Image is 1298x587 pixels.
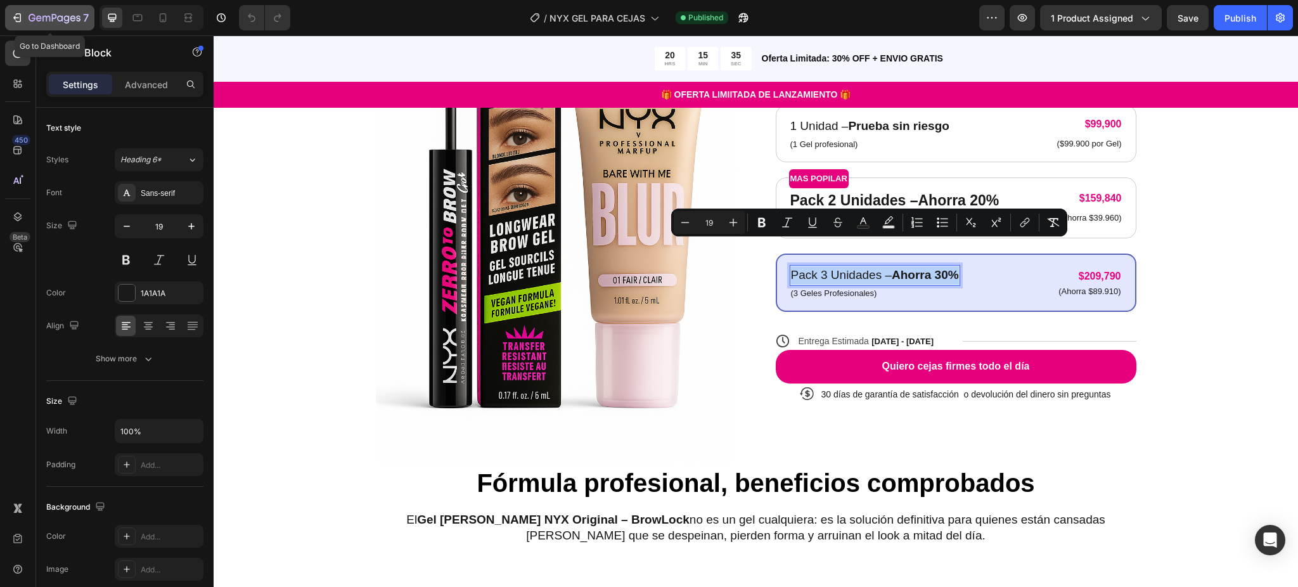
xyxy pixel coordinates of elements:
[115,148,203,171] button: Heading 6*
[141,288,200,299] div: 1A1A1A
[1178,13,1198,23] span: Save
[46,459,75,470] div: Padding
[549,11,645,25] span: NYX GEL PARA CEJAS
[576,229,747,250] div: Rich Text Editor. Editing area: main
[239,5,290,30] div: Undo/Redo
[842,81,909,97] div: $99,900
[125,78,168,91] p: Advanced
[634,84,735,97] strong: Prueba sin riesgo
[669,322,816,340] p: Quiero cejas firmes todo el día
[1214,5,1267,30] button: Publish
[46,425,67,437] div: Width
[678,233,745,246] strong: Ahorra 30%
[577,231,745,249] p: Pack 3 Unidades –
[96,352,155,365] div: Show more
[1051,11,1133,25] span: 1 product assigned
[585,300,655,311] span: Entrega Estimada
[162,430,923,465] h2: Fórmula profesional, beneficios comprobados
[46,287,66,299] div: Color
[46,154,68,165] div: Styles
[577,179,786,191] p: (2 Geles Profesionales)
[544,11,547,25] span: /
[120,154,162,165] span: Heading 6*
[577,103,736,115] p: (1 Gel profesional)
[844,155,909,171] div: $159,840
[141,564,200,576] div: Add...
[164,477,922,508] p: El no es un gel cualquiera: es la solución definitiva para quienes están cansadas [PERSON_NAME] q...
[46,217,80,235] div: Size
[577,135,634,152] p: MAS POPILAR
[577,154,786,176] p: Pack 2 Unidades –
[46,122,81,134] div: Text style
[577,252,745,264] p: (3 Geles Profesionales)
[575,153,787,177] div: Rich Text Editor. Editing area: main
[63,78,98,91] p: Settings
[671,209,1067,236] div: Editor contextual toolbar
[46,347,203,370] button: Show more
[5,5,94,30] button: 7
[845,177,908,188] p: (Ahorra $39.960)
[1040,5,1162,30] button: 1 product assigned
[214,35,1298,587] iframe: Design area
[12,135,30,145] div: 450
[10,232,30,242] div: Beta
[46,187,62,198] div: Font
[46,393,80,410] div: Size
[46,564,68,575] div: Image
[688,12,723,23] span: Published
[203,477,476,491] strong: Gel [PERSON_NAME] NYX Original – BrowLock
[1167,5,1209,30] button: Save
[562,314,923,348] button: <p>Quiero cejas firmes todo el día</p>
[577,82,736,100] p: 1 Unidad –
[141,188,200,199] div: Sans-serif
[115,420,203,442] input: Auto
[61,45,169,60] p: Text Block
[1255,525,1285,555] div: Open Intercom Messenger
[844,103,908,114] p: ($99.900 por Gel)
[608,353,897,364] p: 30 días de garantía de satisfacción o devolución del dinero sin preguntas
[1224,11,1256,25] div: Publish
[141,531,200,543] div: Add...
[46,531,66,542] div: Color
[46,318,82,335] div: Align
[46,499,108,516] div: Background
[705,157,786,173] strong: Ahorra 20%
[658,301,720,311] span: [DATE] - [DATE]
[83,10,89,25] p: 7
[141,460,200,471] div: Add...
[845,251,907,262] p: (Ahorra $89.910)
[844,232,908,250] div: $209,790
